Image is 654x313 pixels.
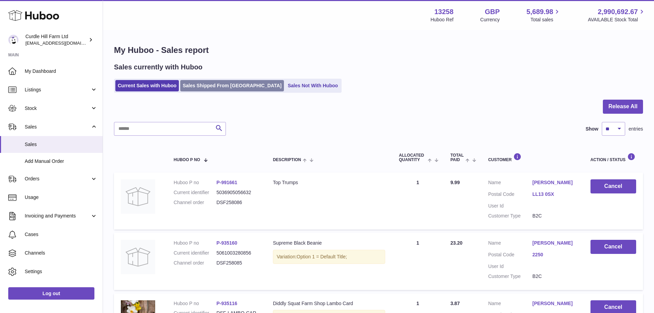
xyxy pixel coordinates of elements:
a: 5,689.98 Total sales [527,7,561,23]
img: no-photo.jpg [121,179,155,214]
a: [PERSON_NAME] [532,179,577,186]
div: Currency [480,16,500,23]
a: Log out [8,287,94,300]
span: AVAILABLE Stock Total [588,16,646,23]
a: [PERSON_NAME] [532,300,577,307]
dt: Huboo P no [174,240,217,246]
span: Option 1 = Default Title; [297,254,347,259]
dt: Customer Type [488,273,532,280]
div: Diddly Squat Farm Shop Lambo Card [273,300,385,307]
strong: 13258 [434,7,454,16]
dd: 5061003280856 [216,250,259,256]
dd: 5036905056632 [216,189,259,196]
dt: Current identifier [174,250,217,256]
span: 3.87 [450,301,460,306]
a: P-935116 [216,301,237,306]
span: Channels [25,250,97,256]
span: Sales [25,141,97,148]
label: Show [586,126,598,132]
span: Huboo P no [174,158,200,162]
span: 9.99 [450,180,460,185]
div: Huboo Ref [431,16,454,23]
dt: Current identifier [174,189,217,196]
span: Invoicing and Payments [25,213,90,219]
dt: Name [488,300,532,309]
dt: Channel order [174,260,217,266]
span: Settings [25,268,97,275]
a: [PERSON_NAME] [532,240,577,246]
span: My Dashboard [25,68,97,75]
dt: Channel order [174,199,217,206]
a: P-991661 [216,180,237,185]
span: Usage [25,194,97,201]
a: Current Sales with Huboo [115,80,179,91]
div: Variation: [273,250,385,264]
dt: Name [488,179,532,188]
span: Cases [25,231,97,238]
strong: GBP [485,7,500,16]
span: 23.20 [450,240,462,246]
dt: Huboo P no [174,300,217,307]
div: Customer [488,153,577,162]
img: internalAdmin-13258@internal.huboo.com [8,35,19,45]
div: Action / Status [590,153,636,162]
td: 1 [392,233,444,290]
div: Supreme Black Beanie [273,240,385,246]
dt: User Id [488,203,532,209]
span: Listings [25,87,90,93]
span: 2,990,692.67 [598,7,638,16]
span: Total sales [530,16,561,23]
dt: Postal Code [488,191,532,199]
a: Sales Shipped From [GEOGRAPHIC_DATA] [180,80,284,91]
button: Release All [603,100,643,114]
dt: Customer Type [488,213,532,219]
dd: B2C [532,213,577,219]
dd: DSF258085 [216,260,259,266]
span: ALLOCATED Quantity [399,153,426,162]
dt: Huboo P no [174,179,217,186]
dd: DSF258086 [216,199,259,206]
button: Cancel [590,179,636,193]
span: Total paid [450,153,464,162]
a: 2,990,692.67 AVAILABLE Stock Total [588,7,646,23]
dt: Postal Code [488,251,532,260]
span: [EMAIL_ADDRESS][DOMAIN_NAME] [25,40,101,46]
h2: Sales currently with Huboo [114,63,203,72]
span: Orders [25,176,90,182]
a: Sales Not With Huboo [285,80,340,91]
td: 1 [392,172,444,230]
img: no-photo.jpg [121,240,155,274]
a: P-935160 [216,240,237,246]
h1: My Huboo - Sales report [114,45,643,56]
span: Stock [25,105,90,112]
span: Description [273,158,301,162]
a: 2250 [532,251,577,258]
button: Cancel [590,240,636,254]
span: entries [629,126,643,132]
span: Sales [25,124,90,130]
dt: Name [488,240,532,248]
span: 5,689.98 [527,7,553,16]
dd: B2C [532,273,577,280]
div: Curdle Hill Farm Ltd [25,33,87,46]
a: LL13 0SX [532,191,577,198]
dt: User Id [488,263,532,270]
span: Add Manual Order [25,158,97,165]
div: Top Trumps [273,179,385,186]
